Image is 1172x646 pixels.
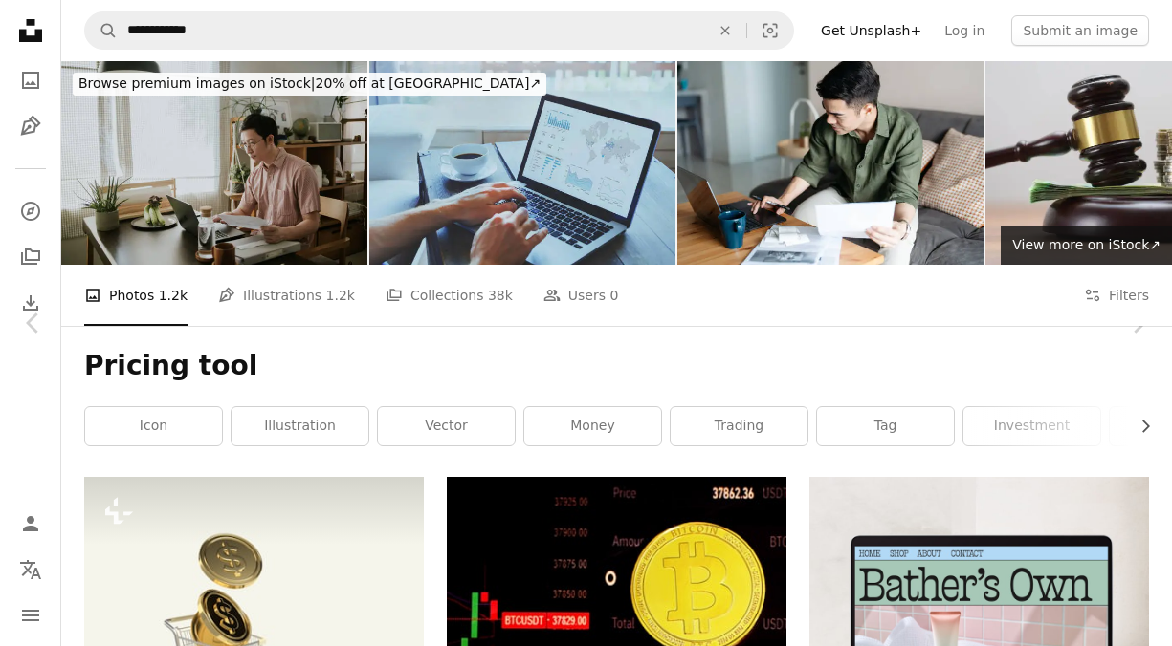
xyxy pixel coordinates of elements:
a: Illustrations [11,107,50,145]
button: Submit an image [1011,15,1149,46]
img: Asian man hold electricity bill for planing his expenses. [61,61,367,265]
img: finance dashboard with financial charts and data graphs, business intelligence [369,61,675,265]
a: investment [963,407,1100,445]
button: scroll list to the right [1128,407,1149,445]
a: money [524,407,661,445]
a: vector [378,407,515,445]
a: View more on iStock↗ [1001,226,1172,265]
form: Find visuals sitewide [84,11,794,50]
span: Browse premium images on iStock | [78,75,315,91]
button: Menu [11,596,50,635]
button: Visual search [747,12,793,49]
a: Browse premium images on iStock|20% off at [GEOGRAPHIC_DATA]↗ [61,61,558,107]
span: 20% off at [GEOGRAPHIC_DATA] ↗ [78,75,541,91]
button: Filters [1084,265,1149,326]
img: Asian man hold electricity bill for planing his expenses at home [677,61,984,265]
a: Log in [933,15,996,46]
a: Explore [11,192,50,230]
a: gold and black round logo [447,581,786,598]
button: Language [11,550,50,589]
a: Log in / Sign up [11,505,50,543]
span: View more on iStock ↗ [1012,237,1161,252]
a: illustration [232,407,368,445]
a: Collections 38k [386,265,513,326]
a: Illustrations 1.2k [218,265,355,326]
a: Users 0 [543,265,619,326]
span: 1.2k [326,285,355,306]
a: Get Unsplash+ [809,15,933,46]
h1: Pricing tool [84,349,1149,383]
a: tag [817,407,954,445]
a: icon [85,407,222,445]
span: 0 [610,285,619,306]
a: Photos [11,61,50,99]
button: Clear [704,12,746,49]
a: trading [671,407,807,445]
button: Search Unsplash [85,12,118,49]
span: 38k [488,285,513,306]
